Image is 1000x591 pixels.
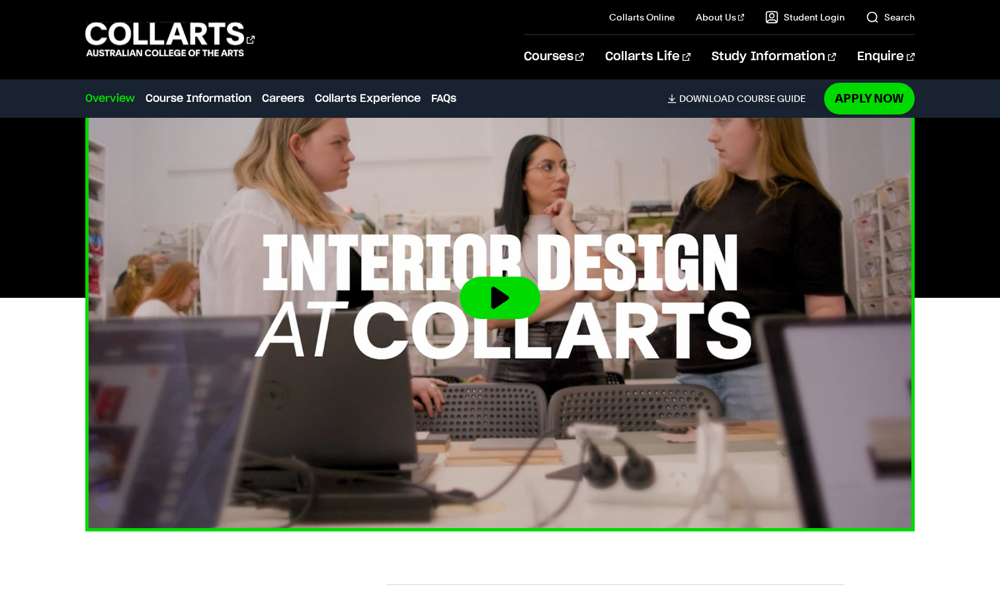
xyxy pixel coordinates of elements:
[262,91,304,107] a: Careers
[315,91,421,107] a: Collarts Experience
[866,11,915,24] a: Search
[85,91,135,107] a: Overview
[524,35,584,79] a: Courses
[667,93,816,105] a: DownloadCourse Guide
[696,11,745,24] a: About Us
[146,91,251,107] a: Course Information
[712,35,836,79] a: Study Information
[85,21,255,58] div: Go to homepage
[765,11,845,24] a: Student Login
[431,91,456,107] a: FAQs
[605,35,690,79] a: Collarts Life
[857,35,915,79] a: Enquire
[609,11,675,24] a: Collarts Online
[679,93,734,105] span: Download
[824,83,915,114] a: Apply Now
